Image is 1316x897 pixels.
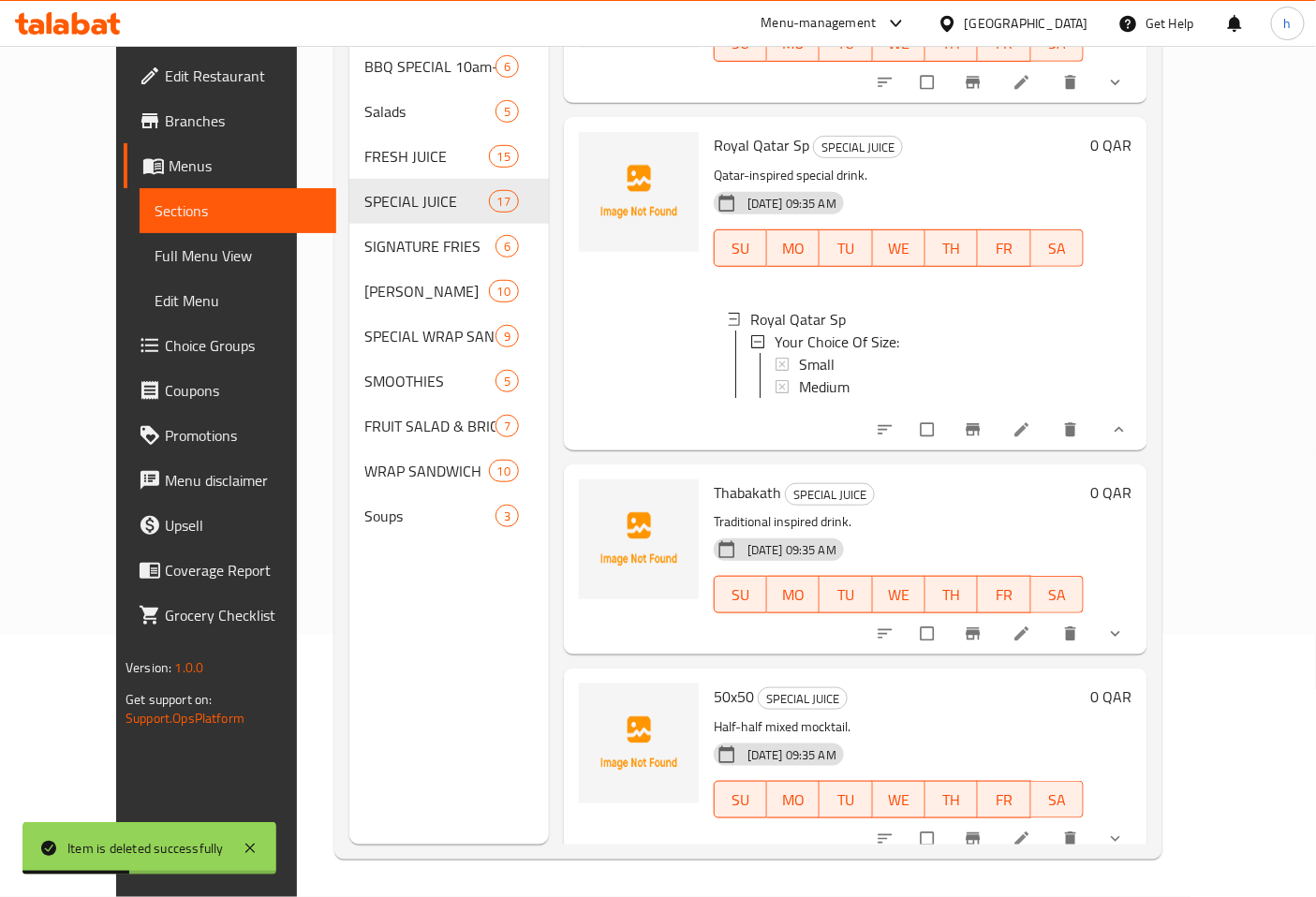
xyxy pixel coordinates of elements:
span: SPECIAL JUICE [814,137,902,158]
span: 6 [496,58,518,76]
svg: Show Choices [1110,420,1129,439]
span: 50x50 [714,683,754,711]
span: Get support on: [126,687,212,712]
a: Sections [140,188,336,233]
button: sort-choices [865,613,909,654]
a: Menus [124,143,336,188]
h6: 0 QAR [1091,132,1132,158]
div: items [495,505,519,527]
div: BBQ SPECIAL 10am-3am6 [349,44,549,89]
span: SPECIAL WRAP SANDWICH [364,325,495,347]
span: TH [933,30,970,57]
span: Branches [165,110,321,132]
button: delete [1050,409,1095,450]
span: BBQ SPECIAL 10am-3am [364,55,495,78]
div: FRESH JUICE [364,145,489,168]
span: Upsell [165,514,321,537]
span: [DATE] 09:35 AM [740,195,844,213]
span: Royal Qatar Sp [714,131,809,159]
span: FR [985,787,1023,814]
span: TH [933,787,970,814]
button: Branch-specific-item [953,409,998,450]
button: show more [1095,62,1140,103]
span: Sections [155,199,321,222]
div: FRIED RICE [364,280,489,302]
span: 15 [490,148,518,166]
button: SU [714,576,767,613]
a: Edit menu item [1013,830,1035,848]
span: Choice Groups [165,334,321,357]
div: [GEOGRAPHIC_DATA] [965,13,1088,34]
span: MO [775,235,812,262]
span: SPECIAL JUICE [786,484,874,506]
a: Upsell [124,503,336,548]
span: Full Menu View [155,244,321,267]
span: Version: [126,655,171,680]
a: Grocery Checklist [124,593,336,638]
a: Coupons [124,368,336,413]
span: 7 [496,418,518,435]
span: Menu disclaimer [165,469,321,492]
span: TH [933,581,970,609]
button: delete [1050,818,1095,860]
button: SA [1031,781,1084,818]
span: SU [722,235,760,262]
span: TU [827,787,865,814]
div: items [489,280,519,302]
span: 5 [496,103,518,121]
button: show more [1095,818,1140,860]
button: TH [925,576,978,613]
button: sort-choices [865,818,909,860]
div: SMOOTHIES5 [349,359,549,404]
span: WE [880,30,918,57]
h6: 0 QAR [1091,479,1132,506]
a: Menu disclaimer [124,458,336,503]
span: SA [1039,787,1076,814]
button: Branch-specific-item [953,818,998,860]
span: 6 [496,238,518,256]
button: TH [925,229,978,267]
div: items [495,235,519,257]
div: SPECIAL JUICE [364,190,489,213]
div: Menu-management [762,12,877,35]
span: Edit Restaurant [165,65,321,87]
span: Your Choice Of Size: [775,331,899,353]
span: Small [799,353,835,375]
button: FR [978,781,1030,818]
button: TU [820,229,872,267]
span: TU [827,581,865,609]
a: Branches [124,98,336,143]
span: 10 [490,283,518,301]
div: SPECIAL JUICE [813,136,903,158]
span: TH [933,235,970,262]
button: FR [978,576,1030,613]
a: Edit menu item [1013,625,1035,643]
div: Soups3 [349,493,549,538]
span: 17 [490,193,518,211]
button: show more [1095,613,1140,654]
div: [PERSON_NAME]10 [349,269,549,314]
span: SIGNATURE FRIES [364,235,495,257]
a: Support.OpsPlatform [126,706,244,730]
span: Grocery Checklist [165,604,321,626]
span: SA [1039,581,1076,609]
span: [DATE] 09:35 AM [740,541,844,559]
button: sort-choices [865,62,909,103]
div: Salads5 [349,89,549,134]
button: MO [767,576,820,613]
span: Select to update [909,616,949,652]
span: FR [985,235,1023,262]
button: SA [1031,576,1084,613]
span: SA [1039,30,1076,57]
div: items [495,415,519,437]
button: WE [873,781,925,818]
h6: 0 QAR [1091,684,1132,710]
span: 3 [496,507,518,525]
span: Thabakath [714,478,781,507]
p: Traditional inspired drink. [714,510,1084,534]
span: SPECIAL JUICE [759,688,847,710]
span: Coupons [165,379,321,402]
button: delete [1050,613,1095,654]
